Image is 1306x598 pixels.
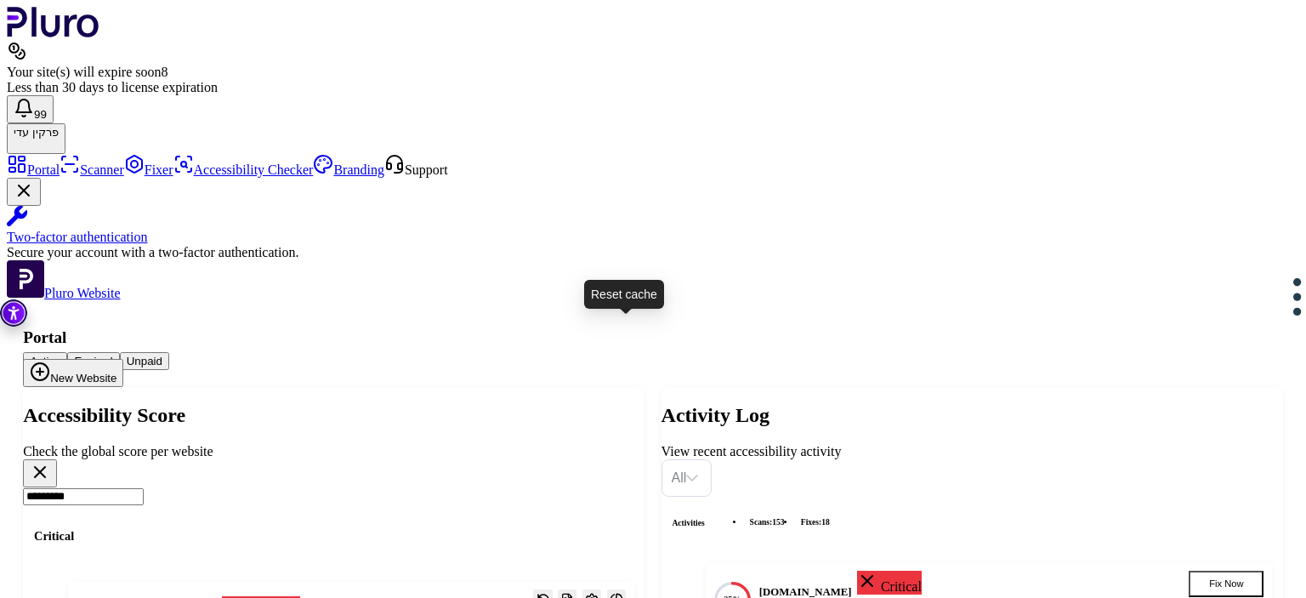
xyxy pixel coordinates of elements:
div: Two-factor authentication [7,230,1299,245]
span: 99 [34,108,47,121]
button: New Website [23,359,123,387]
input: Search [23,488,144,505]
a: Open Support screen [384,162,448,177]
div: Secure your account with a two-factor authentication. [7,245,1299,260]
a: Two-factor authentication [7,206,1299,245]
button: Unpaid [120,352,169,370]
button: Clear search field [23,459,57,487]
h3: Critical [34,528,634,544]
div: Your site(s) will expire soon [7,65,1299,80]
div: Set sorting [662,459,713,497]
a: Accessibility Checker [173,162,314,177]
a: Branding [313,162,384,177]
button: Expired [67,352,119,370]
h2: Accessibility Score [23,404,644,427]
li: scans : [744,516,790,530]
h2: Activity Log [662,404,1283,427]
a: Scanner [60,162,124,177]
li: fixes : [795,516,835,530]
span: פרקין עדי [14,126,59,139]
div: Check the global score per website [23,444,644,459]
button: Close Two-factor authentication notification [7,178,41,206]
button: פרקין עדיפרקין עדי [7,123,65,154]
div: Critical [857,571,922,595]
aside: Sidebar menu [7,154,1299,301]
span: Unpaid [127,355,162,367]
span: 8 [161,65,168,79]
div: Activities [672,508,1272,538]
h1: Portal [23,328,1283,347]
button: Active [23,352,67,370]
button: Open notifications, you have 387 new notifications [7,95,54,123]
span: Expired [74,355,112,367]
button: Fix Now [1189,571,1263,597]
a: Open Pluro Website [7,286,121,300]
a: Logo [7,26,99,40]
a: Fixer [124,162,173,177]
a: Portal [7,162,60,177]
span: 153 [772,517,784,527]
span: Active [30,355,60,367]
span: 18 [821,517,830,527]
div: Less than 30 days to license expiration [7,80,1299,95]
div: View recent accessibility activity [662,444,1283,459]
div: Reset cache [584,280,664,309]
